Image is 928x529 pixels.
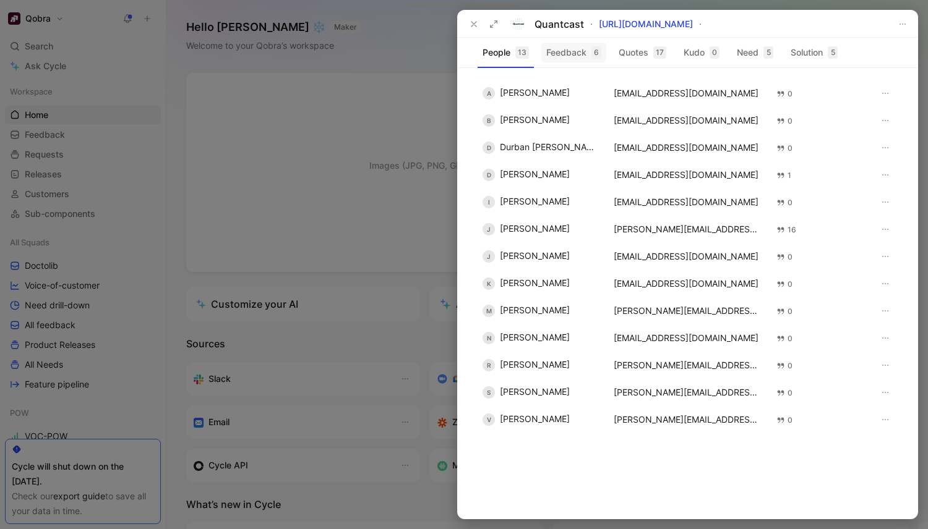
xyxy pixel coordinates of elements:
div: 1 [776,169,791,182]
div: [PERSON_NAME] [483,169,599,181]
div: [PERSON_NAME] [483,196,599,208]
div: J [483,250,495,263]
div: [PERSON_NAME] [483,359,599,371]
div: [PERSON_NAME][EMAIL_ADDRESS][PERSON_NAME][DOMAIN_NAME] [614,360,762,370]
div: I [483,196,495,208]
div: 0 [776,251,793,263]
a: [URL][DOMAIN_NAME] [599,19,693,29]
div: [EMAIL_ADDRESS][DOMAIN_NAME] [614,333,762,342]
div: [EMAIL_ADDRESS][DOMAIN_NAME] [614,252,762,261]
div: [PERSON_NAME] [483,277,599,290]
div: 5 [763,46,773,59]
div: J [483,223,495,235]
div: 5 [828,46,838,59]
div: 6 [591,46,601,59]
div: 0 [776,414,793,426]
div: 0 [776,197,793,209]
div: R [483,359,495,371]
div: [PERSON_NAME][EMAIL_ADDRESS][DOMAIN_NAME] [614,306,762,315]
div: [EMAIL_ADDRESS][DOMAIN_NAME] [614,197,762,206]
div: 0 [776,278,793,290]
div: S [483,386,495,399]
div: [PERSON_NAME] [483,87,599,99]
div: V [483,413,495,426]
div: 0 [776,142,793,154]
div: [PERSON_NAME] [483,114,599,127]
div: [PERSON_NAME][EMAIL_ADDRESS][DOMAIN_NAME] [614,224,762,234]
div: 0 [776,88,793,100]
div: D [483,142,495,154]
div: [PERSON_NAME][EMAIL_ADDRESS][PERSON_NAME][DOMAIN_NAME] [614,387,762,397]
div: [EMAIL_ADDRESS][DOMAIN_NAME] [614,170,762,179]
button: Quotes [614,43,671,62]
div: 16 [776,224,796,236]
div: K [483,277,495,290]
div: [PERSON_NAME] [483,250,599,263]
button: Feedback [541,43,606,62]
div: Quantcast [535,17,584,32]
div: [PERSON_NAME][EMAIL_ADDRESS][PERSON_NAME][DOMAIN_NAME] [614,415,762,424]
div: D [483,169,495,181]
button: People [478,43,534,62]
div: Durban [PERSON_NAME] [483,142,599,154]
div: A [483,87,495,99]
div: [EMAIL_ADDRESS][DOMAIN_NAME] [614,116,762,125]
div: 17 [653,46,666,59]
div: 13 [515,46,529,59]
div: [EMAIL_ADDRESS][DOMAIN_NAME] [614,88,762,98]
div: M [483,305,495,317]
button: Kudo [679,43,724,62]
div: [PERSON_NAME] [483,223,599,235]
div: [PERSON_NAME] [483,305,599,317]
button: Need [732,43,778,62]
div: [PERSON_NAME] [483,386,599,399]
div: 0 [776,332,793,345]
div: 0 [776,115,793,127]
div: [EMAIL_ADDRESS][DOMAIN_NAME] [614,279,762,288]
div: B [483,114,495,127]
div: 0 [710,46,720,59]
div: N [483,332,495,344]
button: Solution [786,43,843,62]
div: [EMAIL_ADDRESS][DOMAIN_NAME] [614,143,762,152]
div: 0 [776,305,793,318]
div: [PERSON_NAME] [483,332,599,344]
div: 0 [776,360,793,372]
div: [PERSON_NAME] [483,413,599,426]
img: logo [512,18,525,30]
div: 0 [776,387,793,399]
